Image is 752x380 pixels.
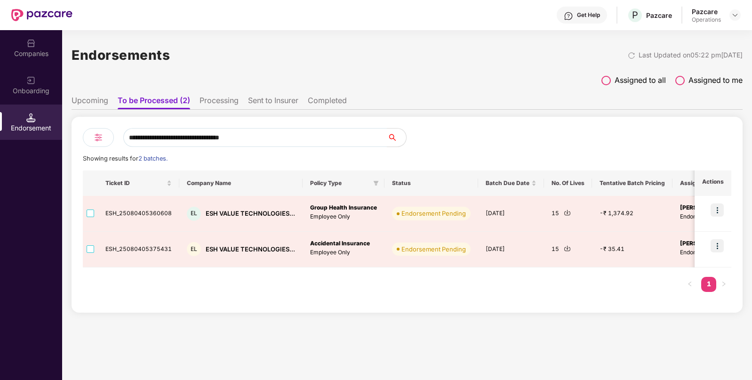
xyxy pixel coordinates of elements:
div: Endorsement Pending [401,209,466,218]
div: ESH VALUE TECHNOLOGIES... [206,209,295,218]
h1: Endorsements [72,45,170,65]
img: svg+xml;base64,PHN2ZyBpZD0iQ29tcGFuaWVzIiB4bWxucz0iaHR0cDovL3d3dy53My5vcmcvMjAwMC9zdmciIHdpZHRoPS... [26,39,36,48]
img: New Pazcare Logo [11,9,72,21]
th: No. Of Lives [544,170,592,196]
span: 2 batches. [138,155,168,162]
img: svg+xml;base64,PHN2ZyB3aWR0aD0iMjAiIGhlaWdodD0iMjAiIHZpZXdCb3g9IjAgMCAyMCAyMCIgZmlsbD0ibm9uZSIgeG... [26,76,36,85]
p: Employee Only [310,248,377,257]
img: svg+xml;base64,PHN2ZyBpZD0iSGVscC0zMngzMiIgeG1sbnM9Imh0dHA6Ly93d3cudzMub3JnLzIwMDAvc3ZnIiB3aWR0aD... [564,11,573,21]
li: Next Page [716,277,731,292]
li: 1 [701,277,716,292]
button: right [716,277,731,292]
div: Endorsement Pending [401,244,466,254]
span: filter [373,180,379,186]
p: Employee Only [310,212,377,221]
button: search [387,128,407,147]
b: Group Health Insurance [310,204,377,211]
td: ESH_25080405375431 [98,232,179,267]
img: svg+xml;base64,PHN2ZyBpZD0iRG93bmxvYWQtMjR4MjQiIHhtbG5zPSJodHRwOi8vd3d3LnczLm9yZy8yMDAwL3N2ZyIgd2... [564,245,571,252]
img: svg+xml;base64,PHN2ZyBpZD0iRG93bmxvYWQtMjR4MjQiIHhtbG5zPSJodHRwOi8vd3d3LnczLm9yZy8yMDAwL3N2ZyIgd2... [564,209,571,216]
span: search [387,134,406,141]
p: Endorsement Team [680,212,733,221]
li: To be Processed (2) [118,96,190,109]
img: svg+xml;base64,PHN2ZyB4bWxucz0iaHR0cDovL3d3dy53My5vcmcvMjAwMC9zdmciIHdpZHRoPSIyNCIgaGVpZ2h0PSIyNC... [93,132,104,143]
td: -₹ 1,374.92 [592,196,672,232]
th: Actions [695,170,731,196]
li: Processing [200,96,239,109]
span: Batch Due Date [486,179,529,187]
li: Completed [308,96,347,109]
b: [PERSON_NAME] U [680,204,733,211]
span: P [632,9,638,21]
div: Get Help [577,11,600,19]
td: [DATE] [478,232,544,267]
img: icon [711,239,724,252]
span: Assigned to me [688,74,743,86]
img: svg+xml;base64,PHN2ZyB3aWR0aD0iMTQuNSIgaGVpZ2h0PSIxNC41IiB2aWV3Qm94PSIwIDAgMTYgMTYiIGZpbGw9Im5vbm... [26,113,36,122]
div: Last Updated on 05:22 pm[DATE] [639,50,743,60]
p: Endorsement Team [680,248,733,257]
a: 1 [701,277,716,291]
div: 15 [552,209,584,218]
img: svg+xml;base64,PHN2ZyBpZD0iRHJvcGRvd24tMzJ4MzIiIHhtbG5zPSJodHRwOi8vd3d3LnczLm9yZy8yMDAwL3N2ZyIgd2... [731,11,739,19]
div: EL [187,242,201,256]
span: Ticket ID [105,179,165,187]
span: Assigned to all [615,74,666,86]
th: Status [384,170,478,196]
div: Operations [692,16,721,24]
td: [DATE] [478,196,544,232]
td: -₹ 35.41 [592,232,672,267]
li: Sent to Insurer [248,96,298,109]
th: Tentative Batch Pricing [592,170,672,196]
span: Assigned To [680,179,726,187]
th: Batch Due Date [478,170,544,196]
div: EL [187,207,201,221]
th: Ticket ID [98,170,179,196]
span: left [687,281,693,287]
img: icon [711,203,724,217]
img: svg+xml;base64,PHN2ZyBpZD0iUmVsb2FkLTMyeDMyIiB4bWxucz0iaHR0cDovL3d3dy53My5vcmcvMjAwMC9zdmciIHdpZH... [628,52,635,59]
div: Pazcare [692,7,721,16]
div: ESH VALUE TECHNOLOGIES... [206,245,295,254]
span: Policy Type [310,179,369,187]
th: Company Name [179,170,303,196]
span: right [721,281,727,287]
span: filter [371,178,381,189]
div: 15 [552,245,584,254]
li: Upcoming [72,96,108,109]
span: Showing results for [83,155,168,162]
button: left [682,277,697,292]
b: Accidental Insurance [310,240,370,247]
td: ESH_25080405360608 [98,196,179,232]
div: Pazcare [646,11,672,20]
b: [PERSON_NAME] U [680,240,733,247]
li: Previous Page [682,277,697,292]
